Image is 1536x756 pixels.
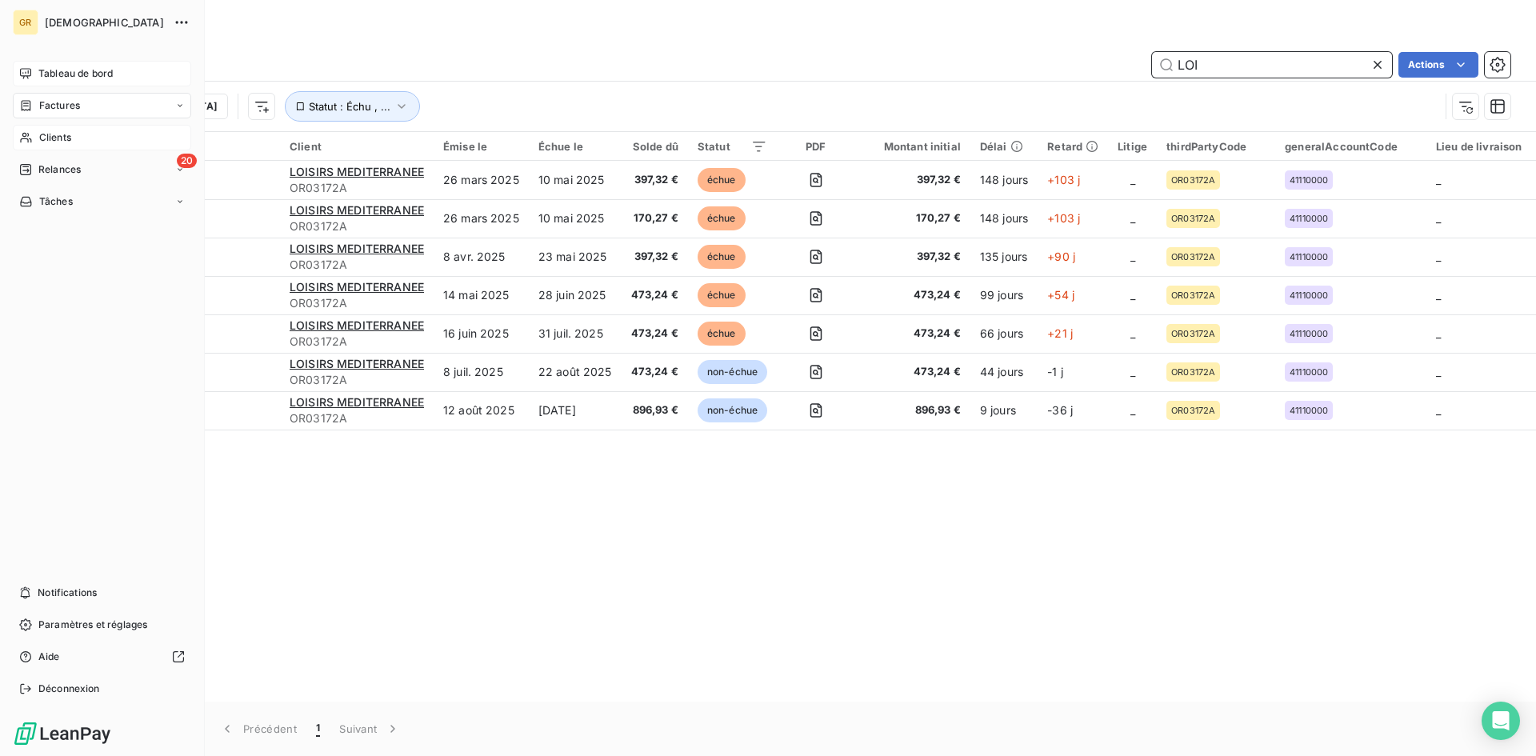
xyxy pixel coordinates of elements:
td: 28 juin 2025 [529,276,622,314]
span: +103 j [1047,211,1080,225]
span: Relances [38,162,81,177]
span: OR03172A [290,257,424,273]
td: 9 jours [970,391,1038,430]
span: OR03172A [290,334,424,350]
a: Tâches [13,189,191,214]
span: -1 j [1047,365,1063,378]
span: 41110000 [1290,175,1328,185]
span: 896,93 € [631,402,678,418]
span: OR03172A [290,410,424,426]
div: Délai [980,140,1028,153]
span: 397,32 € [865,172,961,188]
span: +90 j [1047,250,1075,263]
span: échue [698,245,746,269]
div: Open Intercom Messenger [1482,702,1520,740]
span: Clients [39,130,71,145]
span: _ [1130,288,1135,302]
span: _ [1436,250,1441,263]
span: _ [1436,326,1441,340]
td: 66 jours [970,314,1038,353]
a: Factures [13,93,191,118]
span: _ [1436,403,1441,417]
span: Tâches [39,194,73,209]
span: _ [1130,173,1135,186]
span: échue [698,283,746,307]
div: Client [290,140,424,153]
div: Solde dû [631,140,678,153]
span: LOISIRS MEDITERRANEE [290,318,424,332]
span: _ [1436,365,1441,378]
span: 41110000 [1290,406,1328,415]
span: 473,24 € [631,364,678,380]
span: OR03172A [290,180,424,196]
span: 397,32 € [631,172,678,188]
td: 148 jours [970,161,1038,199]
span: LOISIRS MEDITERRANEE [290,280,424,294]
td: 8 juil. 2025 [434,353,529,391]
td: 135 jours [970,238,1038,276]
td: 8 avr. 2025 [434,238,529,276]
span: OR03172A [290,295,424,311]
button: 1 [306,712,330,746]
span: 1 [316,721,320,737]
span: non-échue [698,360,767,384]
span: 170,27 € [631,210,678,226]
img: Logo LeanPay [13,721,112,746]
div: GR [13,10,38,35]
span: 473,24 € [865,326,961,342]
div: thirdPartyCode [1166,140,1266,153]
td: [DATE] [529,391,622,430]
span: Paramètres et réglages [38,618,147,632]
td: 14 mai 2025 [434,276,529,314]
a: Paramètres et réglages [13,612,191,638]
span: [DEMOGRAPHIC_DATA] [45,16,164,29]
span: 20 [177,154,197,168]
span: échue [698,206,746,230]
span: LOISIRS MEDITERRANEE [290,395,424,409]
span: OR03172A [1171,214,1215,223]
span: _ [1436,288,1441,302]
span: LOISIRS MEDITERRANEE [290,357,424,370]
a: 20Relances [13,157,191,182]
span: Factures [39,98,80,113]
td: 44 jours [970,353,1038,391]
span: _ [1130,365,1135,378]
div: Montant initial [865,140,961,153]
span: échue [698,168,746,192]
td: 10 mai 2025 [529,161,622,199]
a: Tableau de bord [13,61,191,86]
span: OR03172A [290,372,424,388]
span: Notifications [38,586,97,600]
td: 26 mars 2025 [434,161,529,199]
span: 473,24 € [865,287,961,303]
span: non-échue [698,398,767,422]
button: Actions [1398,52,1478,78]
span: _ [1130,250,1135,263]
span: OR03172A [1171,367,1215,377]
td: 26 mars 2025 [434,199,529,238]
div: PDF [786,140,845,153]
a: Clients [13,125,191,150]
span: Tableau de bord [38,66,113,81]
span: OR03172A [1171,252,1215,262]
td: 99 jours [970,276,1038,314]
td: 23 mai 2025 [529,238,622,276]
span: échue [698,322,746,346]
span: _ [1130,403,1135,417]
span: 170,27 € [865,210,961,226]
td: 16 juin 2025 [434,314,529,353]
span: 41110000 [1290,367,1328,377]
span: 473,24 € [631,326,678,342]
td: 12 août 2025 [434,391,529,430]
span: LOISIRS MEDITERRANEE [290,203,424,217]
span: +21 j [1047,326,1073,340]
span: 473,24 € [631,287,678,303]
span: 473,24 € [865,364,961,380]
span: Déconnexion [38,682,100,696]
button: Statut : Échu , ... [285,91,420,122]
div: Retard [1047,140,1098,153]
span: OR03172A [290,218,424,234]
span: 41110000 [1290,290,1328,300]
a: Aide [13,644,191,670]
div: Échue le [538,140,612,153]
